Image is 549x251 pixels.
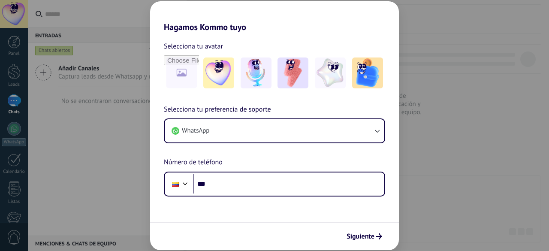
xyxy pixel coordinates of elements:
[164,41,223,52] span: Selecciona tu avatar
[164,157,223,168] span: Número de teléfono
[352,57,383,88] img: -5.jpeg
[241,57,271,88] img: -2.jpeg
[315,57,346,88] img: -4.jpeg
[164,104,271,115] span: Selecciona tu preferencia de soporte
[347,233,374,239] span: Siguiente
[150,1,399,32] h2: Hagamos Kommo tuyo
[167,175,184,193] div: Colombia: + 57
[343,229,386,244] button: Siguiente
[203,57,234,88] img: -1.jpeg
[182,127,209,135] span: WhatsApp
[165,119,384,142] button: WhatsApp
[278,57,308,88] img: -3.jpeg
